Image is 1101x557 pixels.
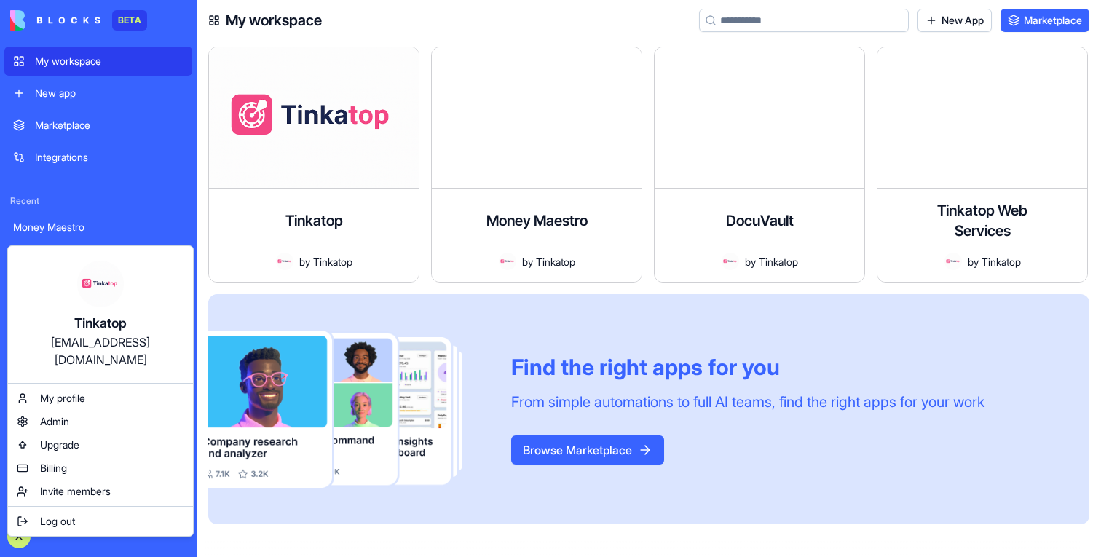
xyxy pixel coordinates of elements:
span: Invite members [40,484,111,499]
a: Tinkatop[EMAIL_ADDRESS][DOMAIN_NAME] [11,249,190,380]
span: Upgrade [40,438,79,452]
a: Admin [11,410,190,433]
span: My profile [40,391,85,406]
div: [EMAIL_ADDRESS][DOMAIN_NAME] [23,333,178,368]
a: Upgrade [11,433,190,457]
a: My profile [11,387,190,410]
span: Recent [4,195,192,207]
img: Tinkatop_fycgeq.png [77,261,124,307]
span: Admin [40,414,69,429]
span: Log out [40,514,75,529]
div: Money Maestro [13,220,183,234]
span: Billing [40,461,67,475]
a: Invite members [11,480,190,503]
a: Billing [11,457,190,480]
div: Tinkatop [23,313,178,333]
